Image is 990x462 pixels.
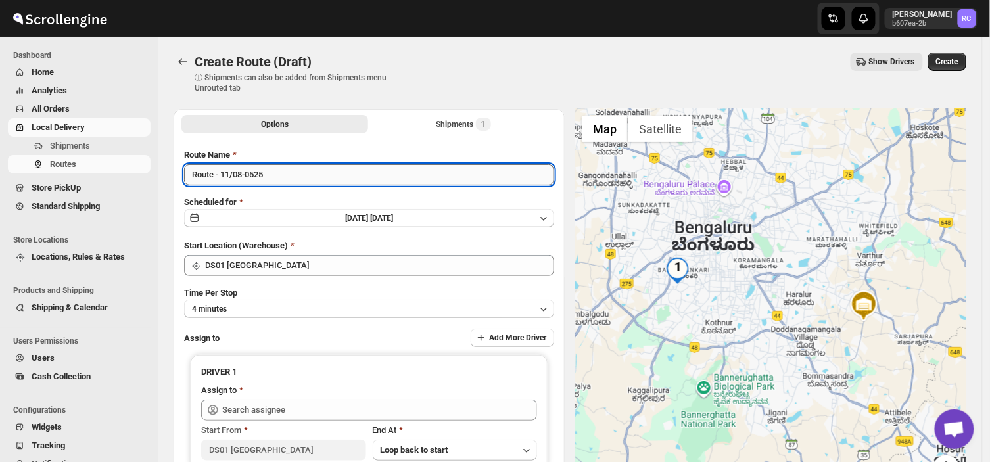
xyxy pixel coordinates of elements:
[8,81,151,100] button: Analytics
[32,353,55,363] span: Users
[371,115,557,133] button: Selected Shipments
[50,159,76,169] span: Routes
[32,85,67,95] span: Analytics
[13,285,151,296] span: Products and Shipping
[184,150,230,160] span: Route Name
[32,371,91,381] span: Cash Collection
[184,164,554,185] input: Eg: Bengaluru Route
[885,8,978,29] button: User menu
[851,53,923,71] button: Show Drivers
[32,302,108,312] span: Shipping & Calendar
[8,63,151,81] button: Home
[8,298,151,317] button: Shipping & Calendar
[184,209,554,227] button: [DATE]|[DATE]
[32,422,62,432] span: Widgets
[32,183,81,193] span: Store PickUp
[11,2,109,35] img: ScrollEngine
[195,54,312,70] span: Create Route (Draft)
[184,333,220,343] span: Assign to
[936,57,958,67] span: Create
[201,425,241,435] span: Start From
[32,201,100,211] span: Standard Shipping
[373,440,537,461] button: Loop back to start
[205,255,554,276] input: Search location
[8,155,151,173] button: Routes
[8,436,151,455] button: Tracking
[13,235,151,245] span: Store Locations
[195,72,402,93] p: ⓘ Shipments can also be added from Shipments menu Unrouted tab
[489,333,546,343] span: Add More Driver
[869,57,915,67] span: Show Drivers
[370,214,393,223] span: [DATE]
[893,20,953,28] p: b607ea-2b
[184,241,288,250] span: Start Location (Warehouse)
[32,104,70,114] span: All Orders
[13,50,151,60] span: Dashboard
[13,405,151,415] span: Configurations
[893,9,953,20] p: [PERSON_NAME]
[201,365,537,379] h3: DRIVER 1
[471,329,554,347] button: Add More Driver
[8,100,151,118] button: All Orders
[184,288,237,298] span: Time Per Stop
[373,424,537,437] div: End At
[184,300,554,318] button: 4 minutes
[436,118,491,131] div: Shipments
[50,141,90,150] span: Shipments
[928,53,966,71] button: Create
[13,336,151,346] span: Users Permissions
[32,67,54,77] span: Home
[582,116,628,142] button: Show street map
[192,304,227,314] span: 4 minutes
[935,409,974,449] a: Open chat
[628,116,693,142] button: Show satellite imagery
[8,367,151,386] button: Cash Collection
[345,214,370,223] span: [DATE] |
[32,122,85,132] span: Local Delivery
[32,252,125,262] span: Locations, Rules & Rates
[32,440,65,450] span: Tracking
[958,9,976,28] span: Rahul Chopra
[8,137,151,155] button: Shipments
[222,400,537,421] input: Search assignee
[174,53,192,71] button: Routes
[8,349,151,367] button: Users
[381,445,448,455] span: Loop back to start
[481,119,486,129] span: 1
[201,384,237,397] div: Assign to
[8,248,151,266] button: Locations, Rules & Rates
[665,258,691,284] div: 1
[8,418,151,436] button: Widgets
[261,119,289,129] span: Options
[181,115,368,133] button: All Route Options
[184,197,237,207] span: Scheduled for
[962,14,972,23] text: RC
